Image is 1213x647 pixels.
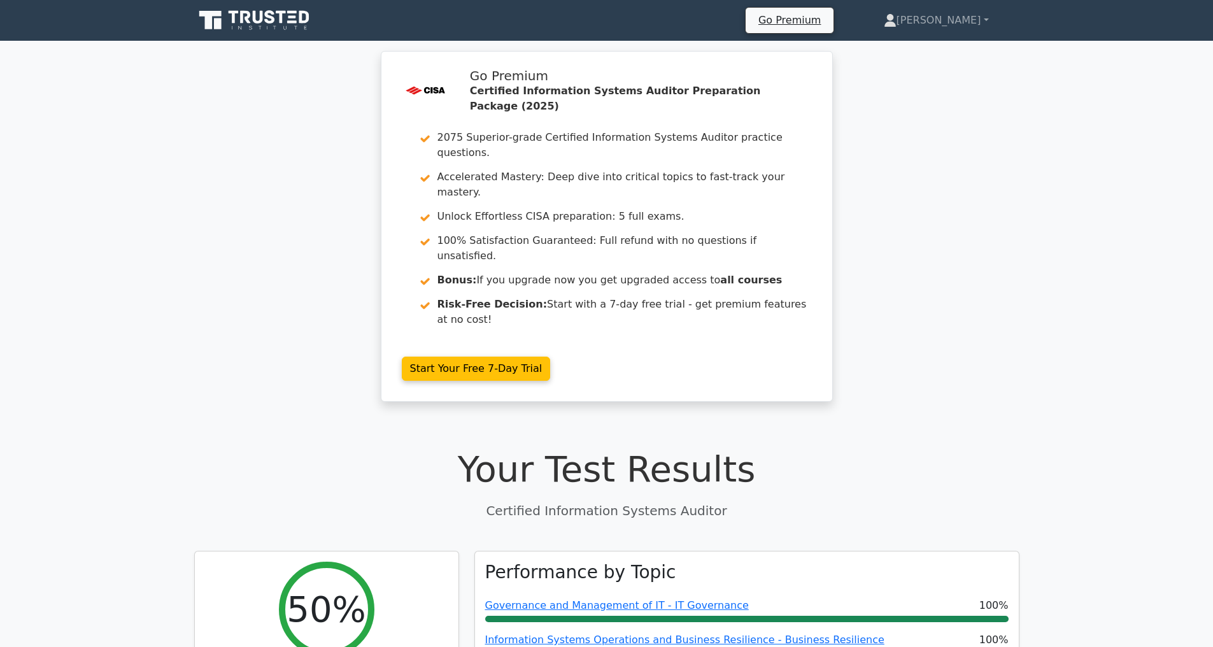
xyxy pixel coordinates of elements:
[194,448,1019,490] h1: Your Test Results
[485,562,676,583] h3: Performance by Topic
[853,8,1019,33] a: [PERSON_NAME]
[194,501,1019,520] p: Certified Information Systems Auditor
[287,588,365,630] h2: 50%
[485,634,884,646] a: Information Systems Operations and Business Resilience - Business Resilience
[485,599,749,611] a: Governance and Management of IT - IT Governance
[979,598,1009,613] span: 100%
[751,11,828,29] a: Go Premium
[402,357,551,381] a: Start Your Free 7-Day Trial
